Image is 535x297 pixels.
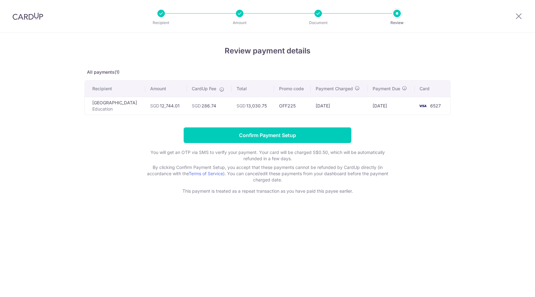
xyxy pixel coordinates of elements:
[145,97,187,115] td: 12,744.01
[373,86,400,92] span: Payment Due
[187,97,232,115] td: 286.74
[138,20,184,26] p: Recipient
[237,103,246,108] span: SGD
[274,81,311,97] th: Promo code
[368,97,415,115] td: [DATE]
[145,81,187,97] th: Amount
[84,69,451,75] p: All payments(1)
[311,97,368,115] td: [DATE]
[415,81,450,97] th: Card
[274,97,311,115] td: OFF225
[217,20,263,26] p: Amount
[184,127,351,143] input: Confirm Payment Setup
[316,86,353,92] span: Payment Charged
[430,103,441,108] span: 6527
[232,81,274,97] th: Total
[85,81,145,97] th: Recipient
[232,97,274,115] td: 13,030.75
[416,102,429,110] img: <span class="translation_missing" title="translation missing: en.account_steps.new_confirm_form.b...
[84,45,451,57] h4: Review payment details
[192,86,216,92] span: CardUp Fee
[189,171,223,176] a: Terms of Service
[295,20,341,26] p: Document
[192,103,201,108] span: SGD
[150,103,159,108] span: SGD
[85,97,145,115] td: [GEOGRAPHIC_DATA]
[374,20,420,26] p: Review
[92,106,140,112] p: Education
[13,12,43,20] img: CardUp
[142,188,393,194] p: This payment is treated as a repeat transaction as you have paid this payee earlier.
[142,164,393,183] p: By clicking Confirm Payment Setup, you accept that these payments cannot be refunded by CardUp di...
[142,149,393,162] p: You will get an OTP via SMS to verify your payment. Your card will be charged S$0.50, which will ...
